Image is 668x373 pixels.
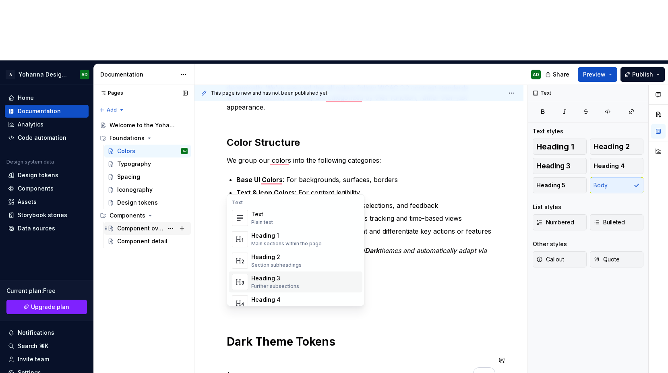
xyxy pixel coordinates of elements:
[594,162,625,170] span: Heading 4
[97,119,191,132] a: Welcome to the Yohanna Design System
[251,283,299,290] div: Further subsections
[590,251,644,267] button: Quote
[117,173,140,181] div: Spacing
[18,342,48,350] div: Search ⌘K
[594,143,630,151] span: Heading 2
[533,139,587,155] button: Heading 1
[18,329,54,337] div: Notifications
[533,71,539,78] div: AD
[104,157,191,170] a: Typography
[5,91,89,104] a: Home
[533,127,563,135] div: Text styles
[533,177,587,193] button: Heading 5
[97,209,191,222] div: Components
[97,119,191,248] div: Page tree
[533,214,587,230] button: Numbered
[590,139,644,155] button: Heading 2
[229,199,362,206] div: Text
[632,70,653,79] span: Publish
[251,274,299,282] div: Heading 3
[5,118,89,131] a: Analytics
[18,184,54,193] div: Components
[117,224,163,232] div: Component overview
[100,70,176,79] div: Documentation
[18,94,34,102] div: Home
[6,159,54,165] div: Design system data
[31,303,69,311] span: Upgrade plan
[18,171,58,179] div: Design tokens
[536,218,574,226] span: Numbered
[251,210,273,218] div: Text
[251,296,304,304] div: Heading 4
[5,209,89,222] a: Storybook stories
[5,340,89,352] button: Search ⌘K
[18,134,66,142] div: Code automation
[107,107,117,113] span: Add
[5,222,89,235] a: Data sources
[2,66,92,83] button: AYohanna Design SystemAD
[183,147,186,155] div: AD
[110,134,145,142] div: Foundations
[6,287,87,295] div: Current plan : Free
[19,70,70,79] div: Yohanna Design System
[251,253,302,261] div: Heading 2
[594,218,625,226] span: Bulleted
[227,335,335,348] strong: Dark Theme Tokens
[117,237,168,245] div: Component detail
[5,353,89,366] a: Invite team
[117,186,153,194] div: Iconography
[18,198,37,206] div: Assets
[18,120,43,128] div: Analytics
[227,155,491,165] p: We group our colors into the following categories:
[594,255,620,263] span: Quote
[536,181,565,189] span: Heading 5
[97,104,127,116] button: Add
[5,105,89,118] a: Documentation
[117,199,158,207] div: Design tokens
[251,232,322,240] div: Heading 1
[578,67,617,82] button: Preview
[117,147,135,155] div: Colors
[533,203,561,211] div: List styles
[536,255,564,263] span: Callout
[18,224,55,232] div: Data sources
[236,188,491,197] p: : For content legibility
[251,305,304,311] div: Details in subsections
[97,90,123,96] div: Pages
[5,131,89,144] a: Code automation
[620,67,665,82] button: Publish
[251,219,273,226] div: Plain text
[81,71,88,78] div: AD
[5,182,89,195] a: Components
[251,240,322,247] div: Main sections within the page
[536,143,574,151] span: Heading 1
[97,132,191,145] div: Foundations
[536,162,571,170] span: Heading 3
[110,121,176,129] div: Welcome to the Yohanna Design System
[236,176,283,184] strong: Base UI Colors
[6,70,15,79] div: A
[5,169,89,182] a: Design tokens
[533,240,567,248] div: Other styles
[541,67,575,82] button: Share
[211,90,329,96] span: This page is new and has not been published yet.
[104,170,191,183] a: Spacing
[590,214,644,230] button: Bulleted
[533,251,587,267] button: Callout
[18,211,67,219] div: Storybook stories
[583,70,606,79] span: Preview
[104,222,191,235] a: Component overview
[533,158,587,174] button: Heading 3
[236,189,295,197] strong: Text & Icon Colors
[104,145,191,157] a: ColorsAD
[236,175,491,184] p: : For backgrounds, surfaces, borders
[117,160,151,168] div: Typography
[5,326,89,339] button: Notifications
[104,183,191,196] a: Iconography
[251,262,302,268] div: Section subheadings
[553,70,569,79] span: Share
[104,196,191,209] a: Design tokens
[590,158,644,174] button: Heading 4
[110,211,145,220] div: Components
[227,195,364,306] div: Suggestions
